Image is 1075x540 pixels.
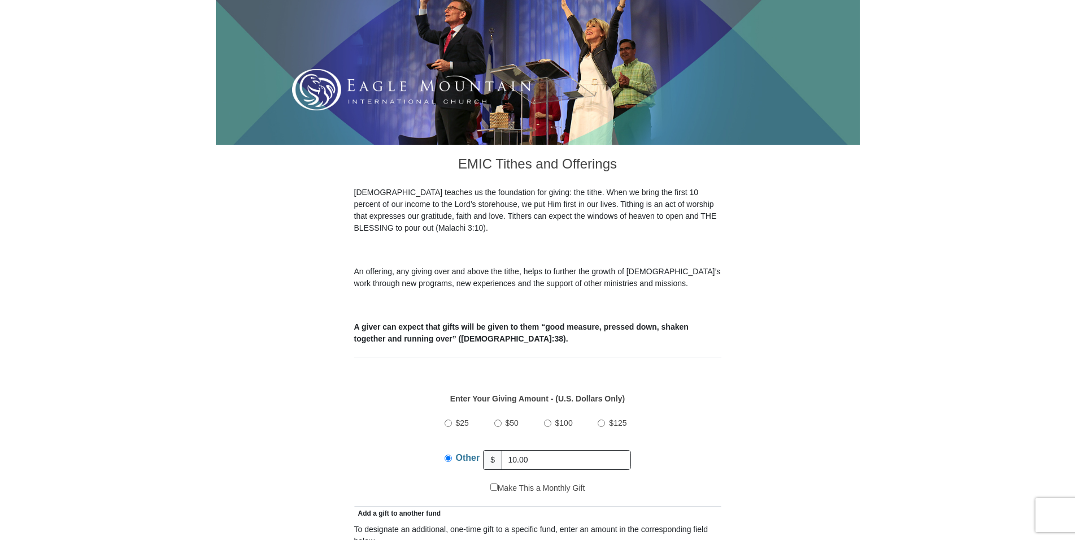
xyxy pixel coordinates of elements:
span: Other [456,453,480,463]
span: $25 [456,418,469,427]
strong: Enter Your Giving Amount - (U.S. Dollars Only) [450,394,625,403]
input: Other Amount [502,450,631,470]
span: Add a gift to another fund [354,509,441,517]
b: A giver can expect that gifts will be given to them “good measure, pressed down, shaken together ... [354,322,689,343]
span: $ [483,450,502,470]
span: $50 [506,418,519,427]
input: Make This a Monthly Gift [490,483,498,491]
span: $125 [609,418,626,427]
h3: EMIC Tithes and Offerings [354,145,721,187]
p: [DEMOGRAPHIC_DATA] teaches us the foundation for giving: the tithe. When we bring the first 10 pe... [354,187,721,234]
label: Make This a Monthly Gift [490,482,585,494]
span: $100 [555,418,573,427]
p: An offering, any giving over and above the tithe, helps to further the growth of [DEMOGRAPHIC_DAT... [354,266,721,290]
